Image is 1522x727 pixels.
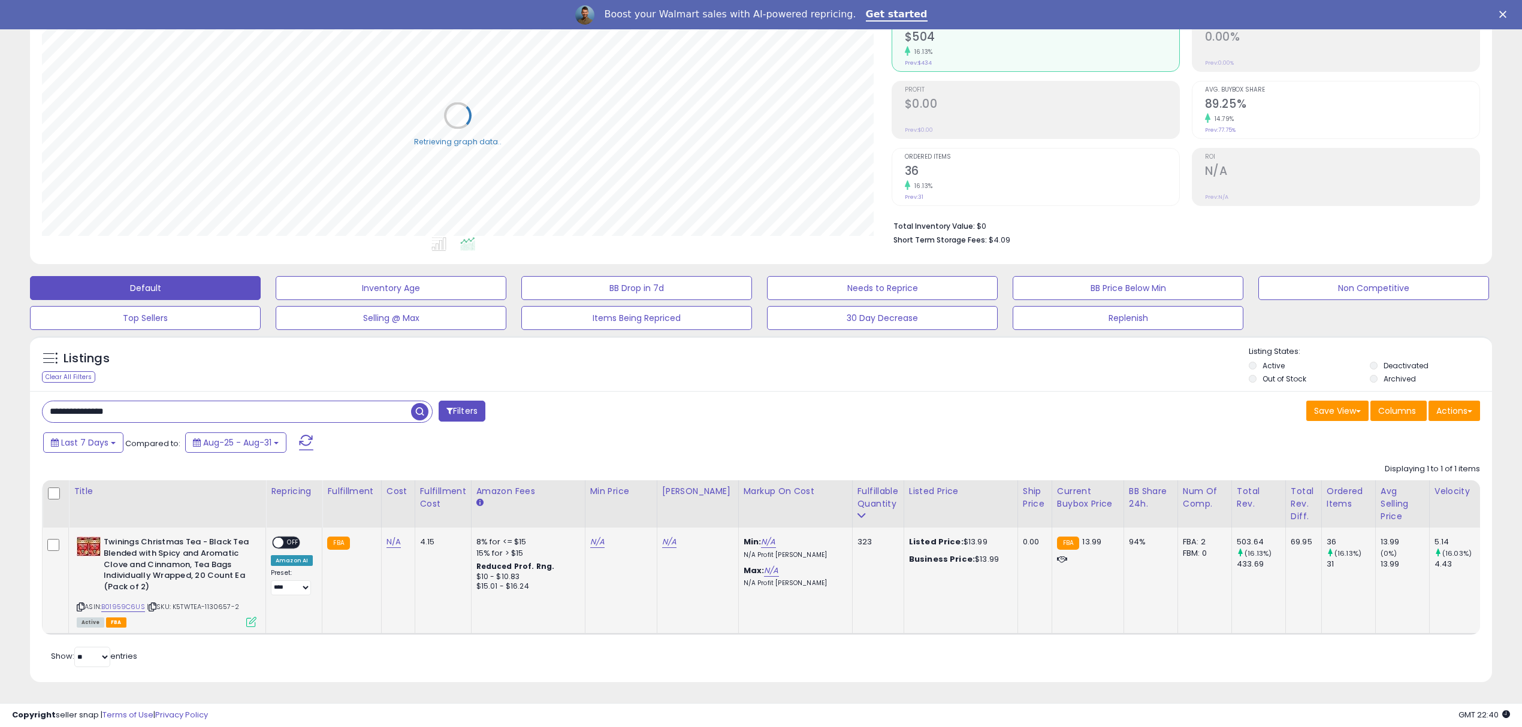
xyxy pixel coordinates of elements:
[590,485,652,498] div: Min Price
[1442,549,1472,558] small: (16.03%)
[414,137,502,147] div: Retrieving graph data..
[909,485,1013,498] div: Listed Price
[1291,537,1312,547] div: 69.95
[744,536,762,547] b: Min:
[1205,59,1234,66] small: Prev: 0.00%
[271,485,317,498] div: Repricing
[1205,30,1479,46] h2: 0.00%
[476,548,576,559] div: 15% for > $15
[1429,401,1480,421] button: Actions
[420,537,462,547] div: 4.15
[1013,306,1243,330] button: Replenish
[327,537,349,550] small: FBA
[910,47,933,56] small: 16.13%
[420,485,466,510] div: Fulfillment Cost
[12,709,56,720] strong: Copyright
[1205,164,1479,180] h2: N/A
[1205,126,1236,134] small: Prev: 77.75%
[761,536,775,548] a: N/A
[283,538,303,548] span: OFF
[866,8,928,22] a: Get started
[1499,11,1511,18] div: Close
[61,437,108,449] span: Last 7 Days
[1237,537,1285,547] div: 503.64
[857,485,899,510] div: Fulfillable Quantity
[905,154,1179,160] span: Ordered Items
[102,709,153,720] a: Terms of Use
[476,485,580,498] div: Amazon Fees
[476,581,576,592] div: $15.01 - $16.24
[1334,549,1361,558] small: (16.13%)
[521,306,752,330] button: Items Being Repriced
[662,536,677,548] a: N/A
[101,602,145,612] a: B01959C6US
[43,432,123,453] button: Last 7 Days
[327,485,376,498] div: Fulfillment
[1435,485,1478,498] div: Velocity
[905,193,923,201] small: Prev: 31
[125,438,180,449] span: Compared to:
[1385,464,1480,475] div: Displaying 1 to 1 of 1 items
[1263,361,1285,371] label: Active
[905,30,1179,46] h2: $504
[1384,361,1429,371] label: Deactivated
[1458,709,1510,720] span: 2025-09-8 22:40 GMT
[590,536,605,548] a: N/A
[386,536,401,548] a: N/A
[1183,485,1227,510] div: Num of Comp.
[476,498,484,508] small: Amazon Fees.
[106,617,126,628] span: FBA
[909,554,1008,565] div: $13.99
[1245,549,1272,558] small: (16.13%)
[1237,559,1285,570] div: 433.69
[64,350,110,367] h5: Listings
[767,276,998,300] button: Needs to Reprice
[12,710,208,721] div: seller snap | |
[1013,276,1243,300] button: BB Price Below Min
[575,5,594,25] img: Profile image for Adrian
[744,485,847,498] div: Markup on Cost
[1205,97,1479,113] h2: 89.25%
[604,8,856,20] div: Boost your Walmart sales with AI-powered repricing.
[1381,537,1429,547] div: 13.99
[1129,485,1173,510] div: BB Share 24h.
[147,602,239,611] span: | SKU: K5TWTEA-1130657-2
[905,126,933,134] small: Prev: $0.00
[1381,559,1429,570] div: 13.99
[77,537,256,625] div: ASIN:
[42,371,95,383] div: Clear All Filters
[1327,559,1375,570] div: 31
[1327,485,1370,510] div: Ordered Items
[905,59,932,66] small: Prev: $434
[1384,374,1416,384] label: Archived
[857,537,895,547] div: 323
[1210,114,1234,123] small: 14.79%
[1258,276,1489,300] button: Non Competitive
[1378,405,1416,417] span: Columns
[276,306,506,330] button: Selling @ Max
[1183,537,1222,547] div: FBA: 2
[738,480,852,528] th: The percentage added to the cost of goods (COGS) that forms the calculator for Min & Max prices.
[1057,537,1079,550] small: FBA
[744,551,843,559] p: N/A Profit [PERSON_NAME]
[74,485,261,498] div: Title
[1291,485,1316,523] div: Total Rev. Diff.
[764,565,778,577] a: N/A
[30,306,261,330] button: Top Sellers
[1205,87,1479,93] span: Avg. Buybox Share
[276,276,506,300] button: Inventory Age
[1249,346,1492,358] p: Listing States:
[893,221,975,231] b: Total Inventory Value:
[476,561,555,571] b: Reduced Prof. Rng.
[1057,485,1119,510] div: Current Buybox Price
[1023,485,1047,510] div: Ship Price
[476,537,576,547] div: 8% for <= $15
[1435,559,1483,570] div: 4.43
[185,432,286,453] button: Aug-25 - Aug-31
[476,572,576,582] div: $10 - $10.83
[30,276,261,300] button: Default
[744,579,843,587] p: N/A Profit [PERSON_NAME]
[909,537,1008,547] div: $13.99
[905,97,1179,113] h2: $0.00
[1082,536,1101,547] span: 13.99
